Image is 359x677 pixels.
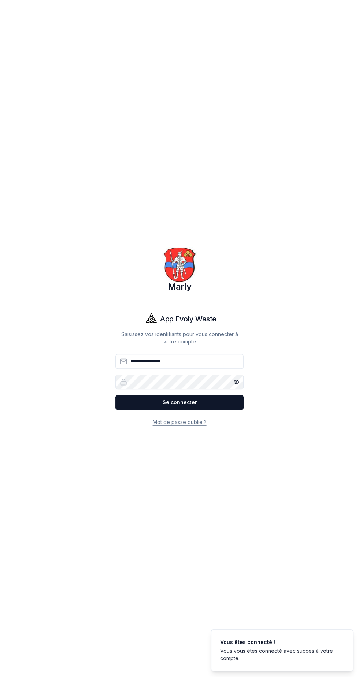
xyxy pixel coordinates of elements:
p: Saisissez vos identifiants pour vous connecter à votre compte [115,331,244,345]
button: Se connecter [115,395,244,410]
img: Marly Logo [162,247,197,282]
img: Evoly Logo [143,310,160,328]
div: Vous êtes connecté ! [220,639,341,646]
h1: App Evoly Waste [160,314,216,324]
a: Mot de passe oublié ? [153,419,207,425]
div: Vous vous êtes connecté avec succès à votre compte. [220,647,341,662]
h1: Marly [115,281,244,293]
